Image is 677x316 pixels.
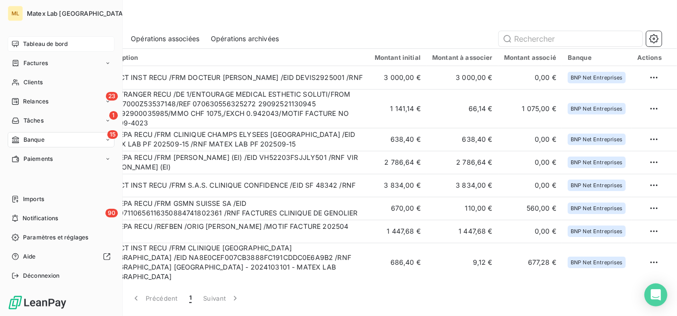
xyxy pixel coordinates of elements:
[131,34,199,44] span: Opérations associées
[571,205,623,211] span: BNP Net Entreprises
[8,295,67,310] img: Logo LeanPay
[504,54,556,61] div: Montant associé
[568,54,626,61] div: Banque
[369,66,426,89] td: 3 000,00 €
[369,197,426,220] td: 670,00 €
[571,260,623,265] span: BNP Net Entreprises
[432,54,493,61] div: Montant à associer
[126,288,184,308] button: Précédent
[499,31,643,46] input: Rechercher
[96,220,369,243] td: VIR SEPA RECU /REFBEN /ORIG [PERSON_NAME] /MOTIF FACTURE 202504 3640
[369,220,426,243] td: 1 447,68 €
[96,197,369,220] td: VIR SEPA RECU /FRM GSMN SUISSE SA /EID 202507110656116350884741802361 /RNF FACTURES CLINIQUE DE G...
[23,116,44,125] span: Tâches
[96,151,369,174] td: VIR SEPA RECU /FRM [PERSON_NAME] (EI) /EID VH52203FSJJLY501 /RNF VIR [PERSON_NAME] (EI)
[23,195,44,203] span: Imports
[498,151,562,174] td: 0,00 €
[23,135,45,144] span: Banque
[23,59,48,68] span: Factures
[211,34,279,44] span: Opérations archivées
[23,214,58,223] span: Notifications
[23,78,43,87] span: Clients
[637,54,662,61] div: Actions
[107,130,118,139] span: 15
[27,10,125,17] span: Matex Lab [GEOGRAPHIC_DATA]
[23,233,88,242] span: Paramètres et réglages
[498,128,562,151] td: 0,00 €
[96,128,369,151] td: VIR SEPA RECU /FRM CLINIQUE CHAMPS ELYSEES [GEOGRAPHIC_DATA] /EID MATEX LAB PF 202509-15 /RNF MAT...
[426,174,498,197] td: 3 834,00 €
[426,66,498,89] td: 3 000,00 €
[571,182,623,188] span: BNP Net Entreprises
[102,54,363,61] div: Description
[369,174,426,197] td: 3 834,00 €
[644,283,667,306] div: Open Intercom Messenger
[426,151,498,174] td: 2 786,64 €
[96,89,369,128] td: VIR ETRANGER RECU /DE 1/ENTOURAGE MEDICAL ESTHETIC SOLUTI/FROM CH/767000Z53537148/REF 07063055632...
[426,128,498,151] td: 638,40 €
[571,159,623,165] span: BNP Net Entreprises
[571,136,623,142] span: BNP Net Entreprises
[96,243,369,282] td: VIR SCT INST RECU /FRM CLINIQUE [GEOGRAPHIC_DATA] [GEOGRAPHIC_DATA] /EID NA8E0CEF007CB3888FC191CD...
[105,209,118,217] span: 90
[184,288,197,308] button: 1
[426,243,498,282] td: 9,12 €
[426,89,498,128] td: 66,14 €
[8,249,115,264] a: Aide
[426,220,498,243] td: 1 447,68 €
[498,243,562,282] td: 677,28 €
[106,92,118,101] span: 23
[369,128,426,151] td: 638,40 €
[23,252,36,261] span: Aide
[96,66,369,89] td: VIR SCT INST RECU /FRM DOCTEUR [PERSON_NAME] /EID DEVIS2925001 /RNF
[197,288,246,308] button: Suivant
[189,293,192,303] span: 1
[23,155,53,163] span: Paiements
[96,174,369,197] td: VIR SCT INST RECU /FRM S.A.S. CLINIQUE CONFIDENCE /EID SF 48342 /RNF
[23,40,68,48] span: Tableau de bord
[571,228,623,234] span: BNP Net Entreprises
[498,66,562,89] td: 0,00 €
[498,174,562,197] td: 0,00 €
[571,106,623,112] span: BNP Net Entreprises
[375,54,421,61] div: Montant initial
[369,89,426,128] td: 1 141,14 €
[571,75,623,80] span: BNP Net Entreprises
[498,89,562,128] td: 1 075,00 €
[426,197,498,220] td: 110,00 €
[8,6,23,21] div: ML
[23,97,48,106] span: Relances
[498,220,562,243] td: 0,00 €
[23,271,60,280] span: Déconnexion
[369,151,426,174] td: 2 786,64 €
[369,243,426,282] td: 686,40 €
[109,111,118,120] span: 1
[498,197,562,220] td: 560,00 €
